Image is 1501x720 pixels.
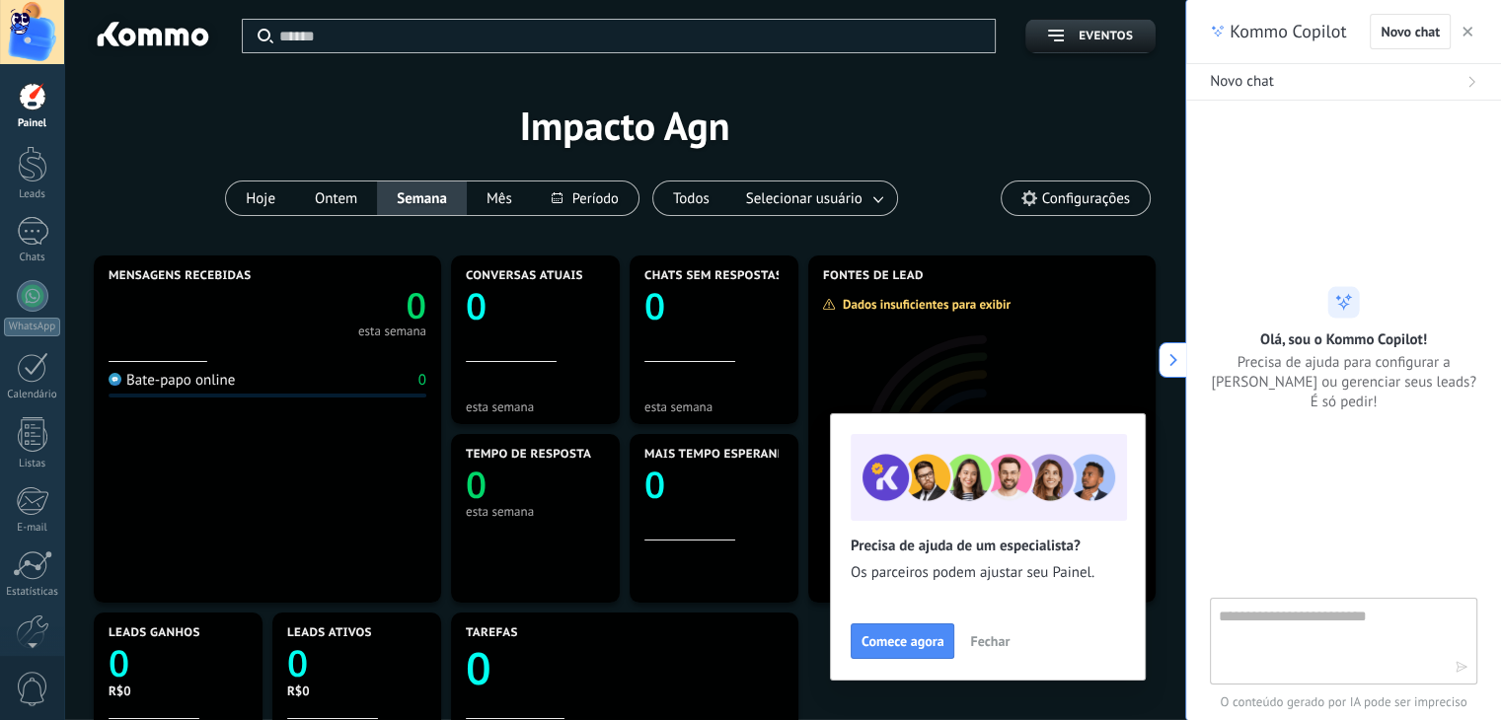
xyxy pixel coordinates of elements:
text: 0 [109,637,129,687]
a: 0 [267,281,426,329]
text: 0 [406,281,426,329]
div: Painel [4,117,61,130]
span: Mais tempo esperando [644,448,795,462]
button: Novo chat [1186,64,1501,101]
button: Fechar [961,626,1018,656]
span: Configurações [1042,190,1130,207]
div: WhatsApp [4,318,60,336]
div: Listas [4,458,61,470]
button: Hoje [226,181,295,215]
span: Mensagens recebidas [109,269,251,283]
button: Selecionar usuário [729,181,897,215]
span: Os parceiros podem ajustar seu Painel. [851,563,1125,583]
span: Chats sem respostas [644,269,783,283]
button: Semana [377,181,467,215]
span: Kommo Copilot [1230,20,1346,43]
div: R$0 [109,683,248,699]
text: 0 [644,459,665,509]
span: Novo chat [1381,25,1440,38]
span: Comece agora [862,634,943,648]
span: Tarefas [466,626,518,640]
span: Selecionar usuário [742,185,866,212]
span: Fechar [970,634,1010,648]
div: Leads [4,188,61,201]
span: Novo chat [1210,72,1274,92]
button: Todos [653,181,729,215]
span: O conteúdo gerado por IA pode ser impreciso [1210,692,1477,712]
span: Precisa de ajuda para configurar a [PERSON_NAME] ou gerenciar seus leads? É só pedir! [1210,353,1477,412]
div: R$0 [287,683,426,699]
h2: Precisa de ajuda de um especialista? [851,537,1125,555]
button: Ontem [295,181,377,215]
span: Leads ganhos [109,626,200,640]
text: 0 [466,638,491,698]
text: 0 [287,637,308,687]
a: 0 [109,637,248,687]
div: Dados insuficientes para exibir [822,296,1024,313]
div: esta semana [466,504,605,519]
button: Novo chat [1370,14,1451,49]
button: Comece agora [851,623,954,659]
a: 0 [287,637,426,687]
div: Estatísticas [4,586,61,599]
h2: Olá, sou o Kommo Copilot! [1260,330,1427,349]
button: Período [532,181,638,215]
span: Conversas atuais [466,269,583,283]
div: esta semana [358,326,426,336]
span: Fontes de lead [823,269,924,283]
a: 0 [466,638,784,698]
button: Eventos [1025,19,1156,53]
text: 0 [466,459,487,509]
div: esta semana [466,399,605,414]
button: Mês [467,181,532,215]
div: 0 [418,371,426,390]
img: Bate-papo online [109,373,121,386]
div: Bate-papo online [109,371,235,390]
div: E-mail [4,522,61,535]
span: Eventos [1079,30,1133,43]
div: esta semana [644,399,784,414]
text: 0 [466,280,487,330]
text: 0 [644,280,665,330]
div: Calendário [4,389,61,401]
div: Chats [4,252,61,264]
span: Tempo de resposta [466,448,591,462]
span: Leads ativos [287,626,372,640]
